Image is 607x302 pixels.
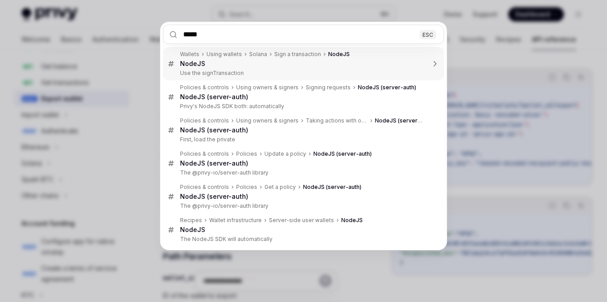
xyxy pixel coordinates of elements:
[180,217,202,224] div: Recipes
[180,184,229,191] div: Policies & controls
[180,103,425,110] p: Privy's NodeJS SDK both: automatically
[180,226,205,233] b: NodeJS
[207,51,242,58] div: Using wallets
[375,117,433,124] b: NodeJS (server-auth)
[180,117,229,124] div: Policies & controls
[264,184,296,191] div: Get a policy
[274,51,321,58] div: Sign a transaction
[209,217,262,224] div: Wallet infrastructure
[180,169,425,176] p: The @privy-io/server-auth library
[236,150,257,158] div: Policies
[180,126,248,134] b: NodeJS (server-auth)
[180,60,205,67] b: NodeJS
[306,117,368,124] div: Taking actions with owners
[249,51,267,58] div: Solana
[180,193,248,200] b: NodeJS (server-auth)
[180,236,425,243] p: The NodeJS SDK will automatically
[420,30,436,39] div: ESC
[269,217,334,224] div: Server-side user wallets
[180,159,248,167] b: NodeJS (server-auth)
[180,93,248,101] b: NodeJS (server-auth)
[358,84,416,91] b: NodeJS (server-auth)
[341,217,363,223] b: NodeJS
[236,184,257,191] div: Policies
[303,184,361,190] b: NodeJS (server-auth)
[236,84,299,91] div: Using owners & signers
[180,136,425,143] p: First, load the private
[180,51,199,58] div: Wallets
[180,202,425,210] p: The @privy-io/server-auth library
[264,150,306,158] div: Update a policy
[180,70,425,77] p: Use the signTransaction
[313,150,372,157] b: NodeJS (server-auth)
[236,117,299,124] div: Using owners & signers
[180,84,229,91] div: Policies & controls
[306,84,351,91] div: Signing requests
[180,150,229,158] div: Policies & controls
[328,51,350,57] b: NodeJS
